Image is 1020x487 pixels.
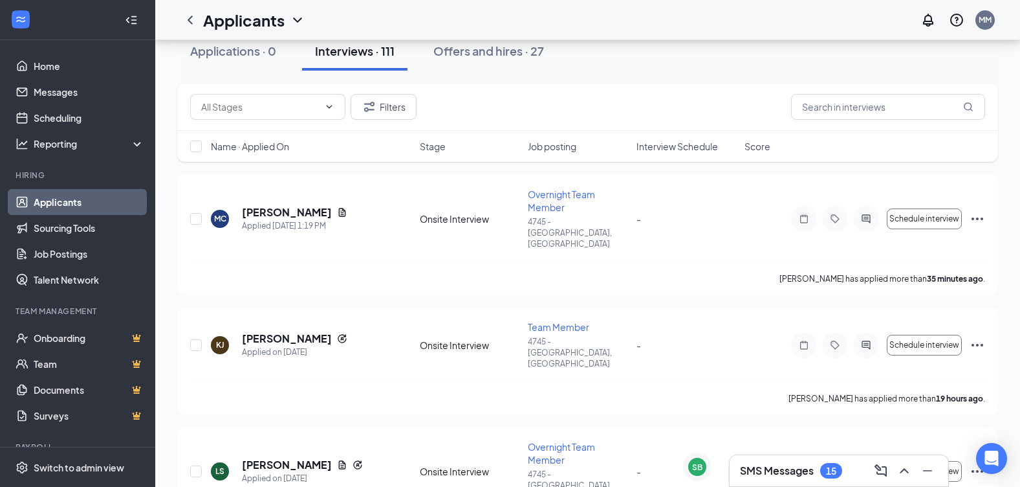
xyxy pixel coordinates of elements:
div: Applications · 0 [190,43,276,59]
button: Minimize [917,460,938,481]
button: Schedule interview [887,209,962,229]
svg: Collapse [125,14,138,27]
div: Switch to admin view [34,461,124,474]
a: SurveysCrown [34,403,144,429]
div: Applied [DATE] 1:19 PM [242,220,347,232]
span: Team Member [528,321,589,333]
svg: Reapply [353,460,363,470]
span: - [636,339,641,351]
h5: [PERSON_NAME] [242,205,332,220]
span: Schedule interview [889,341,959,350]
span: Overnight Team Member [528,441,595,466]
svg: Filter [362,99,377,115]
div: MC [214,213,226,224]
svg: ChevronUp [896,463,912,479]
a: TeamCrown [34,351,144,377]
span: Stage [420,140,446,153]
input: Search in interviews [791,94,985,120]
h1: Applicants [203,9,285,31]
button: ComposeMessage [871,460,891,481]
svg: Ellipses [970,337,985,353]
svg: Settings [16,461,28,474]
svg: QuestionInfo [949,12,964,28]
span: Overnight Team Member [528,188,595,213]
div: Payroll [16,442,142,453]
span: Job posting [528,140,576,153]
svg: Note [796,340,812,350]
svg: Document [337,460,347,470]
svg: ChevronDown [324,102,334,112]
svg: Ellipses [970,464,985,479]
a: Applicants [34,189,144,215]
a: Home [34,53,144,79]
div: Reporting [34,137,145,150]
div: Team Management [16,306,142,317]
div: Offers and hires · 27 [433,43,544,59]
button: Filter Filters [351,94,417,120]
a: Scheduling [34,105,144,131]
p: 4745 - [GEOGRAPHIC_DATA], [GEOGRAPHIC_DATA] [528,216,628,249]
svg: Note [796,214,812,224]
div: Open Intercom Messenger [976,443,1007,474]
div: Onsite Interview [420,465,520,478]
svg: MagnifyingGlass [963,102,973,112]
svg: Notifications [920,12,936,28]
a: Talent Network [34,267,144,293]
a: OnboardingCrown [34,325,144,351]
b: 19 hours ago [936,394,983,403]
div: Interviews · 111 [315,43,395,59]
svg: ComposeMessage [873,463,889,479]
div: LS [215,466,224,477]
button: Schedule interview [887,335,962,356]
svg: Analysis [16,137,28,150]
button: ChevronUp [894,460,915,481]
span: Schedule interview [889,214,959,223]
h3: SMS Messages [740,464,814,478]
p: 4745 - [GEOGRAPHIC_DATA], [GEOGRAPHIC_DATA] [528,336,628,369]
svg: ActiveChat [858,340,874,350]
a: Sourcing Tools [34,215,144,241]
input: All Stages [201,100,319,114]
svg: ChevronLeft [182,12,198,28]
svg: Document [337,207,347,218]
svg: Tag [827,340,843,350]
div: Applied on [DATE] [242,346,347,359]
a: Messages [34,79,144,105]
div: Onsite Interview [420,212,520,225]
p: [PERSON_NAME] has applied more than . [788,393,985,404]
span: Score [744,140,770,153]
svg: WorkstreamLogo [14,13,27,26]
svg: Reapply [337,334,347,344]
a: DocumentsCrown [34,377,144,403]
h5: [PERSON_NAME] [242,332,332,346]
div: Applied on [DATE] [242,472,363,485]
b: 35 minutes ago [927,274,983,284]
span: - [636,213,641,225]
svg: Tag [827,214,843,224]
span: Name · Applied On [211,140,289,153]
div: 15 [826,466,836,477]
h5: [PERSON_NAME] [242,458,332,472]
div: KJ [216,339,224,350]
svg: Minimize [920,463,935,479]
svg: Ellipses [970,211,985,227]
span: Interview Schedule [636,140,718,153]
div: SB [692,462,702,473]
p: [PERSON_NAME] has applied more than . [779,273,985,284]
span: - [636,466,641,477]
svg: ChevronDown [290,12,305,28]
div: Hiring [16,170,142,181]
div: MM [979,14,992,25]
a: Job Postings [34,241,144,267]
div: Onsite Interview [420,339,520,352]
svg: ActiveChat [858,214,874,224]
